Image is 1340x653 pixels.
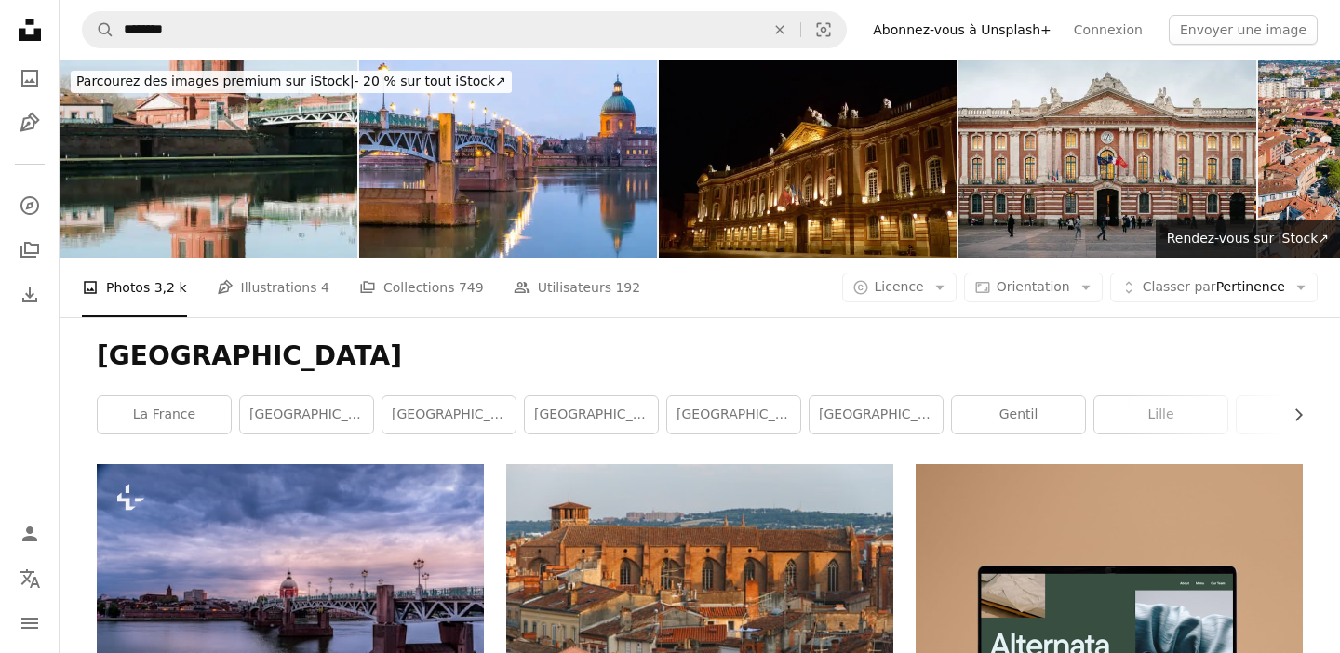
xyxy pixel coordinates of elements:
[1110,273,1318,302] button: Classer parPertinence
[1143,279,1216,294] span: Classer par
[240,396,373,433] a: [GEOGRAPHIC_DATA]
[1063,15,1154,45] a: Connexion
[862,15,1063,45] a: Abonnez-vous à Unsplash+
[1094,396,1227,433] a: lille
[97,340,1303,373] h1: [GEOGRAPHIC_DATA]
[667,396,800,433] a: [GEOGRAPHIC_DATA]
[964,273,1103,302] button: Orientation
[76,73,355,88] span: Parcourez des images premium sur iStock |
[875,279,924,294] span: Licence
[952,396,1085,433] a: gentil
[11,605,48,642] button: Menu
[217,258,329,317] a: Illustrations 4
[82,11,847,48] form: Rechercher des visuels sur tout le site
[1156,220,1340,258] a: Rendez-vous sur iStock↗
[97,574,484,591] a: Une belle photo du pont Saint-Pierre par temps nuageux à Toulouse, en France
[506,584,893,601] a: Photo aérienne du village
[382,396,516,433] a: [GEOGRAPHIC_DATA]
[810,396,943,433] a: [GEOGRAPHIC_DATA]
[801,12,846,47] button: Recherche de visuels
[615,277,640,298] span: 192
[1143,278,1285,297] span: Pertinence
[1169,15,1318,45] button: Envoyer une image
[1281,396,1303,433] button: faire défiler la liste vers la droite
[514,258,641,317] a: Utilisateurs 192
[60,60,523,104] a: Parcourez des images premium sur iStock|- 20 % sur tout iStock↗
[11,276,48,313] a: Historique de téléchargement
[459,277,484,298] span: 749
[11,232,48,269] a: Collections
[60,60,357,258] img: Dome de la Grave and reflection, Toulouse
[359,60,657,258] img: Hôpital La Grave à Toulouse
[11,104,48,141] a: Illustrations
[525,396,658,433] a: [GEOGRAPHIC_DATA], [GEOGRAPHIC_DATA]
[659,60,957,258] img: Capitole de Toulouse
[759,12,800,47] button: Effacer
[1167,231,1329,246] span: Rendez-vous sur iStock ↗
[83,12,114,47] button: Rechercher sur Unsplash
[11,560,48,597] button: Langue
[71,71,512,93] div: - 20 % sur tout iStock ↗
[958,60,1256,258] img: Toulouse City Hall building
[98,396,231,433] a: La France
[11,187,48,224] a: Explorer
[321,277,329,298] span: 4
[11,515,48,553] a: Connexion / S’inscrire
[359,258,484,317] a: Collections 749
[842,273,957,302] button: Licence
[997,279,1070,294] span: Orientation
[11,60,48,97] a: Photos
